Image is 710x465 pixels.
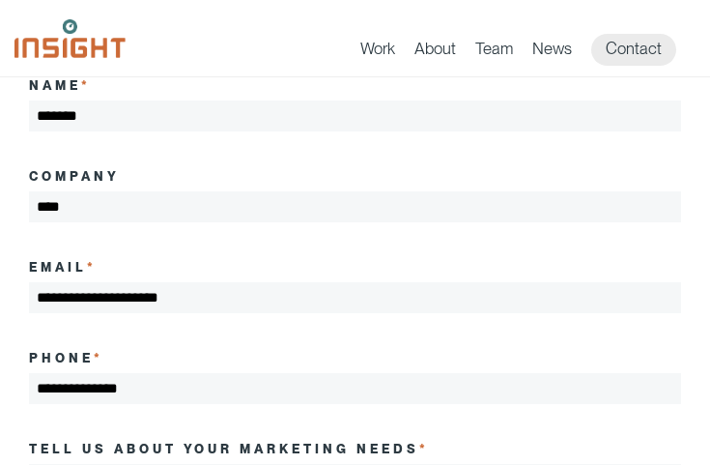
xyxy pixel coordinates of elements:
label: Email [29,259,97,275]
label: Company [29,168,120,184]
a: Contact [591,34,676,66]
label: Phone [29,350,103,365]
a: News [532,39,572,66]
a: Work [360,39,395,66]
label: Name [29,77,91,93]
a: About [414,39,456,66]
a: Team [475,39,513,66]
label: Tell us about your marketing needs [29,441,429,456]
img: Insight Marketing Design [14,19,126,58]
nav: primary navigation menu [360,34,696,66]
